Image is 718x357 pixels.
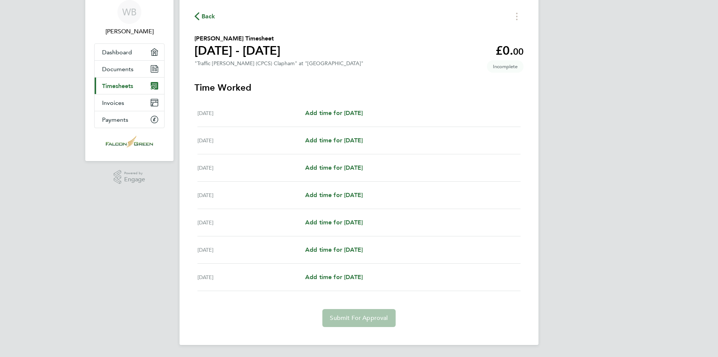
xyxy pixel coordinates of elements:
span: 00 [513,46,524,57]
span: WB [122,7,136,17]
span: This timesheet is Incomplete. [487,60,524,73]
span: Add time for [DATE] [305,164,363,171]
span: Add time for [DATE] [305,273,363,281]
a: Payments [95,111,164,128]
div: [DATE] [197,136,305,145]
div: [DATE] [197,163,305,172]
span: Add time for [DATE] [305,109,363,117]
div: [DATE] [197,218,305,227]
a: Timesheets [95,78,164,94]
a: Add time for [DATE] [305,109,363,118]
button: Timesheets Menu [510,10,524,22]
h3: Time Worked [194,82,524,94]
span: Engage [124,176,145,183]
span: Add time for [DATE] [305,246,363,253]
span: Dashboard [102,49,132,56]
div: [DATE] [197,273,305,282]
span: Documents [102,66,134,73]
a: Add time for [DATE] [305,245,363,254]
h1: [DATE] - [DATE] [194,43,280,58]
a: Dashboard [95,44,164,60]
span: Add time for [DATE] [305,137,363,144]
div: [DATE] [197,109,305,118]
a: Add time for [DATE] [305,273,363,282]
span: Add time for [DATE] [305,219,363,226]
div: [DATE] [197,191,305,200]
span: Timesheets [102,82,133,90]
span: Add time for [DATE] [305,191,363,199]
a: Add time for [DATE] [305,191,363,200]
div: "Traffic [PERSON_NAME] (CPCS) Clapham" at "[GEOGRAPHIC_DATA]" [194,60,363,67]
a: Add time for [DATE] [305,163,363,172]
button: Back [194,12,215,21]
div: [DATE] [197,245,305,254]
a: Go to home page [94,136,165,148]
span: Powered by [124,170,145,176]
a: Add time for [DATE] [305,218,363,227]
span: Payments [102,116,128,123]
a: Documents [95,61,164,77]
img: falcongreen-logo-retina.png [106,136,153,148]
span: Invoices [102,99,124,106]
a: Invoices [95,94,164,111]
app-decimal: £0. [495,43,524,58]
h2: [PERSON_NAME] Timesheet [194,34,280,43]
a: Powered byEngage [114,170,145,184]
a: Add time for [DATE] [305,136,363,145]
span: Back [202,12,215,21]
span: Winston Branker [94,27,165,36]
